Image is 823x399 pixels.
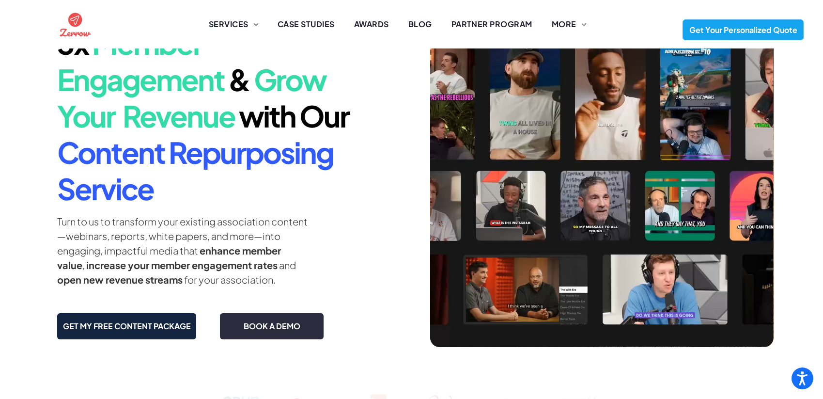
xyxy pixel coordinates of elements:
a: BOOK A DEMO [220,313,324,339]
a: PARTNER PROGRAM [442,18,542,30]
span: Grow Your Revenue [57,61,326,134]
span: & [228,61,250,97]
span: for your association. [184,273,276,286]
span: Member Engagement [57,25,224,97]
a: GET MY FREE CONTENT PACKAGE [57,313,196,339]
a: AWARDS [344,18,399,30]
a: Get Your Personalized Quote [683,19,804,40]
span: Our [299,97,349,134]
strong: enhance member value [57,244,281,271]
span: and [279,259,296,271]
span: GET MY FREE CONTENT PACKAGE [60,316,194,336]
span: Turn to us to transform your existing association content—webinars, reports, white papers, and mo... [57,215,308,256]
span: BOOK A DEMO [240,316,304,336]
img: the logo for zernow is a red circle with an airplane in it . [58,7,93,42]
span: , [82,259,85,271]
span: Get Your Personalized Quote [686,20,801,40]
strong: increase your member engagement rates [86,259,278,271]
a: CASE STUDIES [268,18,344,30]
span: with [239,97,295,134]
span: Content Repurposing Service [57,134,333,207]
a: SERVICES [199,18,268,30]
a: MORE [542,18,596,30]
strong: open new revenue streams [57,273,183,286]
a: BLOG [399,18,442,30]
